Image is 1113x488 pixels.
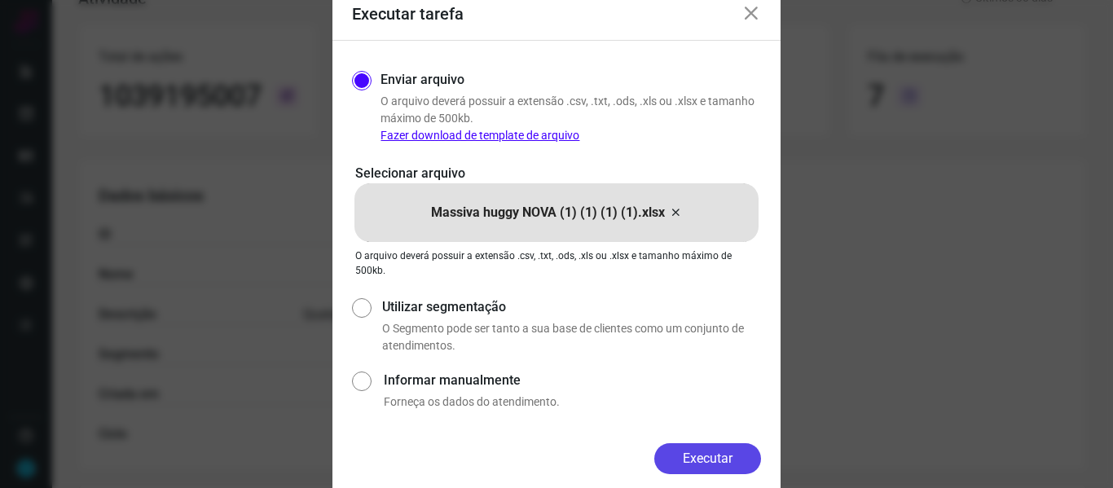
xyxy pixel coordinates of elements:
p: O arquivo deverá possuir a extensão .csv, .txt, .ods, .xls ou .xlsx e tamanho máximo de 500kb. [355,248,758,278]
p: Massiva huggy NOVA (1) (1) (1) (1).xlsx [431,203,665,222]
label: Enviar arquivo [381,70,464,90]
button: Executar [654,443,761,474]
p: Selecionar arquivo [355,164,758,183]
p: Forneça os dados do atendimento. [384,393,761,411]
h3: Executar tarefa [352,4,464,24]
a: Fazer download de template de arquivo [381,129,579,142]
label: Utilizar segmentação [382,297,761,317]
p: O Segmento pode ser tanto a sua base de clientes como um conjunto de atendimentos. [382,320,761,354]
p: O arquivo deverá possuir a extensão .csv, .txt, .ods, .xls ou .xlsx e tamanho máximo de 500kb. [381,93,761,144]
label: Informar manualmente [384,371,761,390]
